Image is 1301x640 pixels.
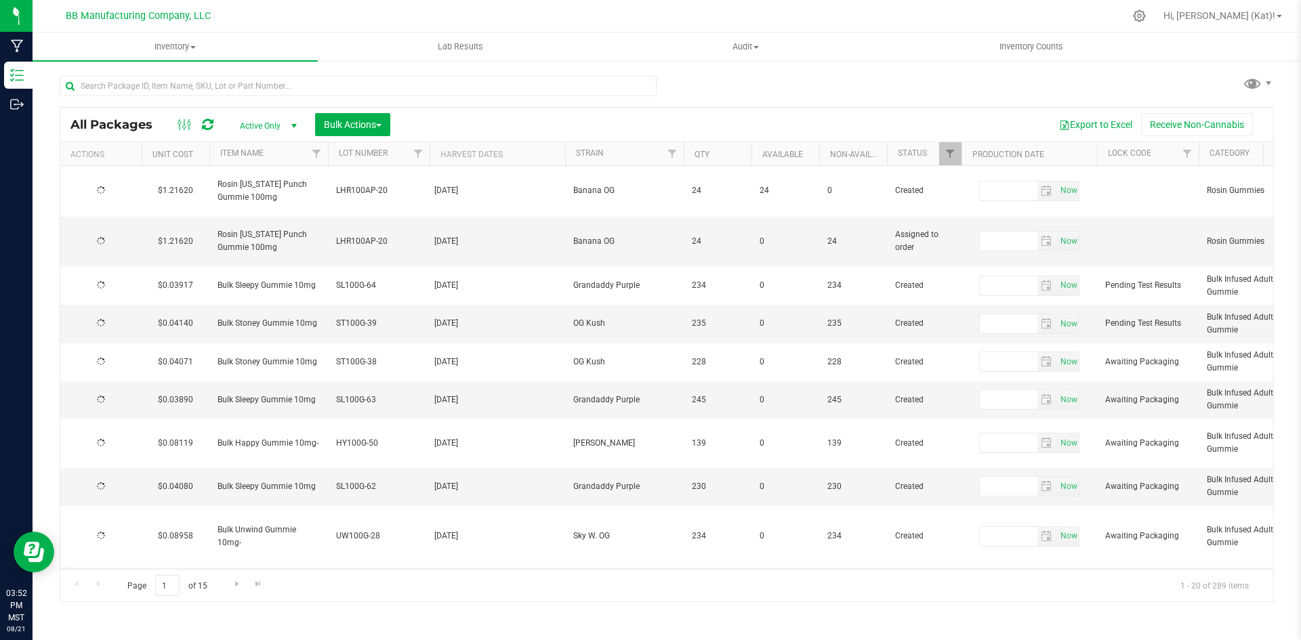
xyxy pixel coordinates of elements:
[1141,113,1253,136] button: Receive Non-Cannabis
[434,530,561,542] div: [DATE]
[1056,352,1079,371] span: select
[152,150,193,159] a: Unit Cost
[1056,232,1079,251] span: select
[430,142,565,166] th: Harvest Dates
[142,267,209,305] td: $0.03917
[604,41,888,53] span: Audit
[218,480,320,493] span: Bulk Sleepy Gummie 10mg
[336,530,421,542] span: UW100G-28
[895,393,953,406] span: Created
[1037,276,1057,295] span: select
[419,41,501,53] span: Lab Results
[324,119,381,130] span: Bulk Actions
[1037,390,1057,409] span: select
[1108,148,1151,158] a: Lock Code
[1057,390,1080,410] span: Set Current date
[760,437,811,450] span: 0
[227,575,247,593] a: Go to the next page
[70,117,166,132] span: All Packages
[760,530,811,542] span: 0
[895,356,953,368] span: Created
[762,150,803,159] a: Available
[339,148,388,158] a: Lot Number
[434,437,561,450] div: [DATE]
[760,279,811,292] span: 0
[315,113,390,136] button: Bulk Actions
[142,506,209,568] td: $0.08958
[116,575,218,596] span: Page of 15
[1057,526,1080,546] span: Set Current date
[939,142,962,165] a: Filter
[60,76,657,96] input: Search Package ID, Item Name, SKU, Lot or Part Number...
[1057,352,1080,372] span: Set Current date
[573,184,676,197] span: Banana OG
[573,279,676,292] span: Grandaddy Purple
[142,381,209,419] td: $0.03890
[218,356,320,368] span: Bulk Stoney Gummie 10mg
[434,279,561,292] div: [DATE]
[336,437,421,450] span: HY100G-50
[573,235,676,248] span: Banana OG
[1105,530,1191,542] span: Awaiting Packaging
[692,235,743,248] span: 24
[142,343,209,381] td: $0.04071
[336,279,421,292] span: SL100G-64
[760,356,811,368] span: 0
[827,437,879,450] span: 139
[695,150,709,159] a: Qty
[14,532,54,572] iframe: Resource center
[306,142,328,165] a: Filter
[573,393,676,406] span: Grandaddy Purple
[827,356,879,368] span: 228
[1056,182,1079,200] span: select
[573,437,676,450] span: [PERSON_NAME]
[760,480,811,493] span: 0
[692,279,743,292] span: 234
[1057,181,1080,200] span: Set Current date
[66,10,211,22] span: BB Manufacturing Company, LLC
[1056,390,1079,409] span: select
[1056,477,1079,496] span: select
[692,480,743,493] span: 230
[142,568,209,618] td: $0.21599
[1131,9,1148,22] div: Manage settings
[1057,477,1080,496] span: Set Current date
[576,148,604,158] a: Strain
[1037,352,1057,371] span: select
[760,235,811,248] span: 0
[249,575,268,593] a: Go to the last page
[1163,10,1275,21] span: Hi, [PERSON_NAME] (Kat)!
[573,317,676,330] span: OG Kush
[1170,575,1260,595] span: 1 - 20 of 289 items
[972,150,1044,159] a: Production Date
[318,33,603,61] a: Lab Results
[218,178,320,204] span: Rosin [US_STATE] Punch Gummie 100mg
[1056,276,1079,295] span: select
[155,575,180,596] input: 1
[6,587,26,624] p: 03:52 PM MST
[434,317,561,330] div: [DATE]
[603,33,888,61] a: Audit
[895,530,953,542] span: Created
[218,393,320,406] span: Bulk Sleepy Gummie 10mg
[1056,527,1079,546] span: select
[407,142,430,165] a: Filter
[1056,433,1079,452] span: select
[661,142,684,165] a: Filter
[895,184,953,197] span: Created
[760,393,811,406] span: 0
[1057,276,1080,295] span: Set Current date
[827,530,879,542] span: 234
[10,98,24,111] inline-svg: Outbound
[1037,527,1057,546] span: select
[336,480,421,493] span: SL100G-62
[830,150,890,159] a: Non-Available
[827,480,879,493] span: 230
[434,480,561,493] div: [DATE]
[895,317,953,330] span: Created
[1057,433,1080,453] span: Set Current date
[1037,232,1057,251] span: select
[895,480,953,493] span: Created
[827,393,879,406] span: 245
[1105,317,1191,330] span: Pending Test Results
